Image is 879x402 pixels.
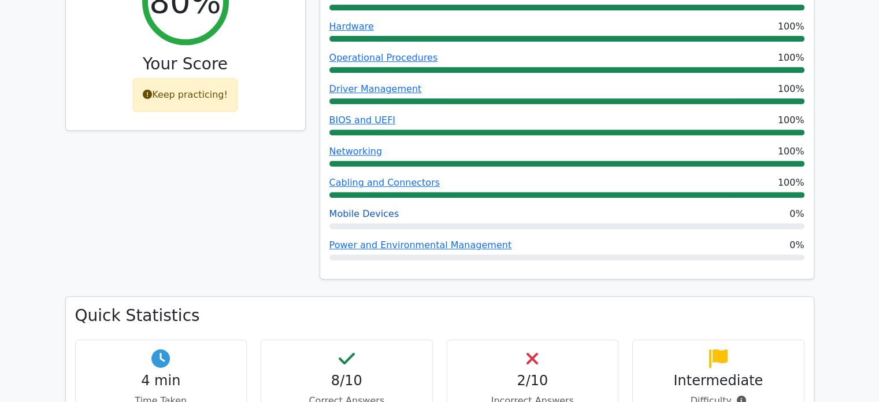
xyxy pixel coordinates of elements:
[75,54,296,74] h3: Your Score
[329,146,383,157] a: Networking
[642,373,795,389] h4: Intermediate
[778,20,804,34] span: 100%
[778,113,804,127] span: 100%
[329,208,399,219] a: Mobile Devices
[457,373,609,389] h4: 2/10
[778,82,804,96] span: 100%
[329,21,374,32] a: Hardware
[778,51,804,65] span: 100%
[133,78,238,112] div: Keep practicing!
[329,239,512,250] a: Power and Environmental Management
[85,373,238,389] h4: 4 min
[778,145,804,158] span: 100%
[329,115,395,126] a: BIOS and UEFI
[778,176,804,190] span: 100%
[329,177,440,188] a: Cabling and Connectors
[270,373,423,389] h4: 8/10
[329,52,438,63] a: Operational Procedures
[789,207,804,221] span: 0%
[75,306,804,326] h3: Quick Statistics
[329,83,422,94] a: Driver Management
[789,238,804,252] span: 0%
